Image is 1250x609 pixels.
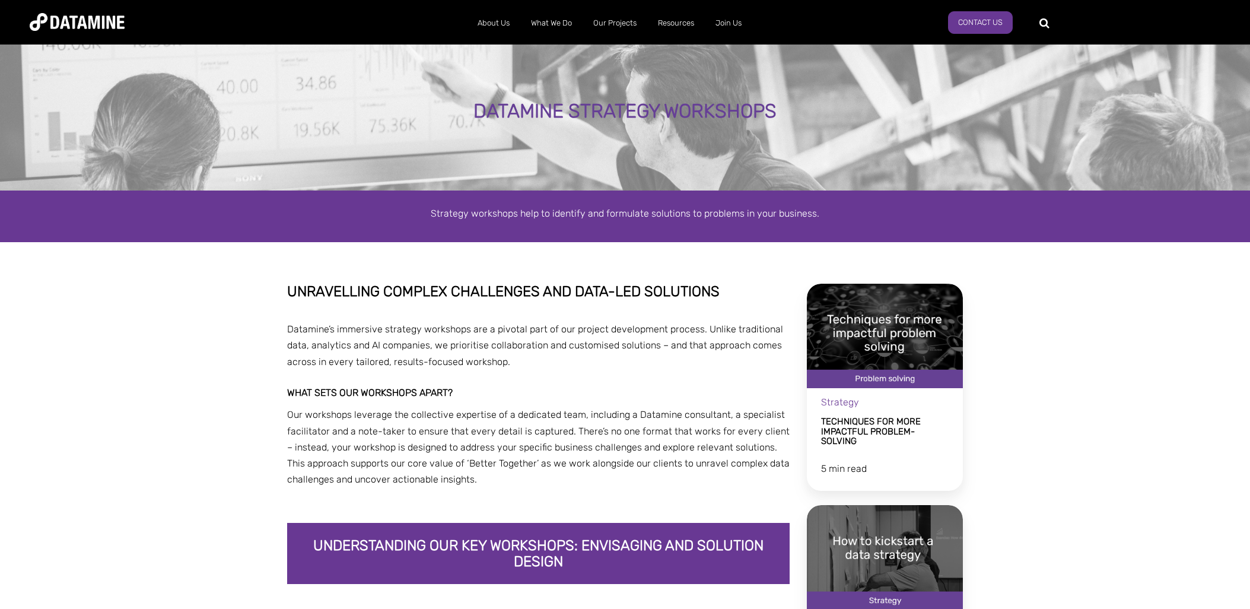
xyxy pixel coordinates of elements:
span: Datamine’s immersive strategy workshops are a pivotal part of our project development process. Un... [287,323,783,367]
span: Unravelling complex challenges and data-led solutions [287,283,720,300]
a: Contact Us [948,11,1013,34]
p: Strategy workshops help to identify and formulate solutions to problems in your business. [287,205,963,221]
h3: What sets our workshops apart? [287,388,790,398]
span: Understanding our key workshops: Envisaging and Solution Design [313,537,764,569]
a: Join Us [705,8,752,39]
a: About Us [467,8,520,39]
img: Datamine [30,13,125,31]
a: Resources [647,8,705,39]
div: DATAMINE STRATEGY WORKSHOPS [140,101,1109,122]
a: What We Do [520,8,583,39]
a: Our Projects [583,8,647,39]
span: Strategy [821,397,859,408]
span: Our workshops leverage the collective expertise of a dedicated team, including a Datamine consult... [287,409,790,485]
